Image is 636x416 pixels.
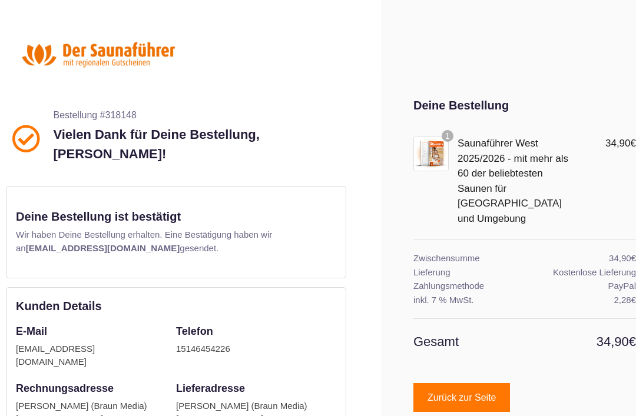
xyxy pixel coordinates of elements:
[176,382,245,394] strong: Lieferadresse
[605,138,636,149] span: 34,90
[428,393,496,402] span: Zurück zur Seite
[609,253,636,263] span: 34,90
[614,295,636,305] span: 2,28
[597,334,636,349] span: 34,90
[413,279,525,293] th: Zahlungsmethode
[631,295,636,305] span: €
[413,265,525,279] th: Lieferung
[176,325,213,337] strong: Telefon
[458,138,568,224] a: Saunaführer West 2025/2026 - mit mehr als 60 der beliebtesten Saunen für [GEOGRAPHIC_DATA] und Um...
[413,96,636,114] div: Deine Bestellung
[176,344,230,354] a: 15146454226
[16,297,336,315] div: Kunden Details
[16,342,164,369] div: [EMAIL_ADDRESS][DOMAIN_NAME]
[16,382,114,394] strong: Rechnungsadresse
[413,293,525,319] th: inkl. 7 % MwSt.
[16,228,336,255] p: Wir haben Deine Bestellung erhalten. Eine Bestätigung haben wir an gesendet.
[631,253,636,263] span: €
[413,239,525,265] th: Zwischensumme
[442,130,453,142] span: 1
[16,325,47,337] strong: E-Mail
[413,319,525,365] th: Gesamt
[631,138,636,149] span: €
[629,334,636,349] span: €
[525,279,636,293] td: PayPal
[16,208,336,225] p: Deine Bestellung ist bestätigt
[53,125,340,164] p: Vielen Dank für Deine Bestellung, [PERSON_NAME]!
[26,243,180,253] b: [EMAIL_ADDRESS][DOMAIN_NAME]
[413,383,510,412] a: Zurück zur Seite
[53,108,340,122] p: Bestellung #318148
[525,265,636,279] td: Kostenlose Lieferung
